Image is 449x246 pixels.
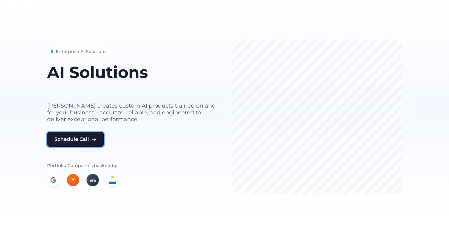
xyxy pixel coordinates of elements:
h1: AI Solutions [47,64,217,81]
p: [PERSON_NAME] creates custom AI products trained on and for your business - accurate, reliable, a... [47,102,217,123]
p: Portfolio Companies backed by [47,162,217,169]
div: Y [67,174,79,186]
button: Schedule Call [47,132,104,147]
div: era [87,174,99,186]
h2: built for your business needs [47,84,217,95]
span: Enterprise AI Solutions [56,48,107,55]
a: Schedule Call [47,133,104,147]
